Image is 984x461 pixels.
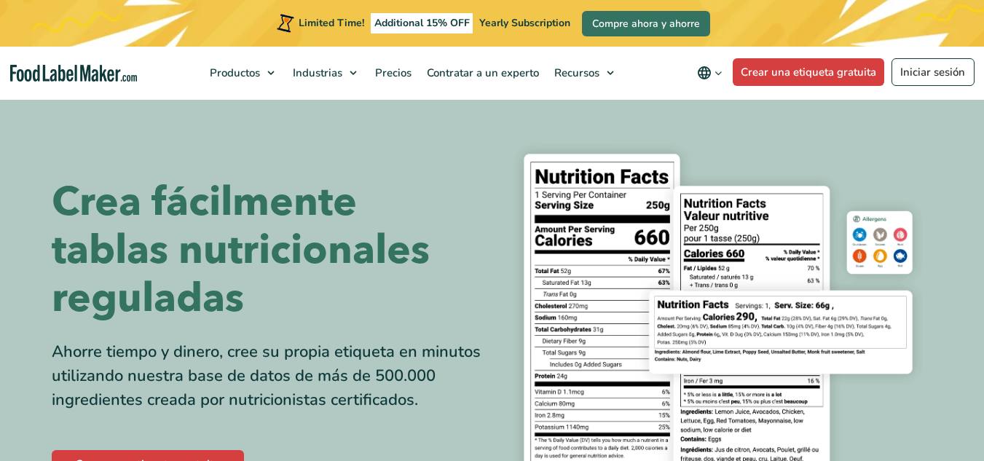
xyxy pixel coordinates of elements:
h1: Crea fácilmente tablas nutricionales reguladas [52,178,481,323]
button: Change language [687,58,733,87]
span: Limited Time! [299,16,364,30]
a: Contratar a un experto [420,47,543,99]
span: Productos [205,66,261,80]
a: Iniciar sesión [891,58,975,86]
a: Compre ahora y ahorre [582,11,710,36]
span: Yearly Subscription [479,16,570,30]
a: Precios [368,47,416,99]
a: Recursos [547,47,621,99]
span: Additional 15% OFF [371,13,473,34]
span: Recursos [550,66,601,80]
span: Contratar a un experto [422,66,540,80]
span: Precios [371,66,413,80]
a: Industrias [286,47,364,99]
div: Ahorre tiempo y dinero, cree su propia etiqueta en minutos utilizando nuestra base de datos de má... [52,340,481,412]
a: Productos [202,47,282,99]
a: Crear una etiqueta gratuita [733,58,885,86]
span: Industrias [288,66,344,80]
a: Food Label Maker homepage [10,65,138,82]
